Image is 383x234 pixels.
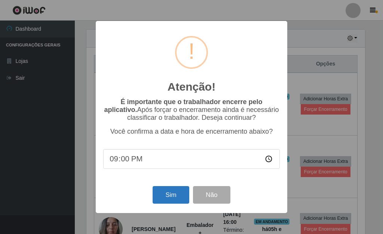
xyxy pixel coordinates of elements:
[168,80,215,94] h2: Atenção!
[103,128,280,136] p: Você confirma a data e hora de encerramento abaixo?
[103,98,280,122] p: Após forçar o encerramento ainda é necessário classificar o trabalhador. Deseja continuar?
[104,98,262,113] b: É importante que o trabalhador encerre pelo aplicativo.
[193,186,230,204] button: Não
[153,186,189,204] button: Sim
